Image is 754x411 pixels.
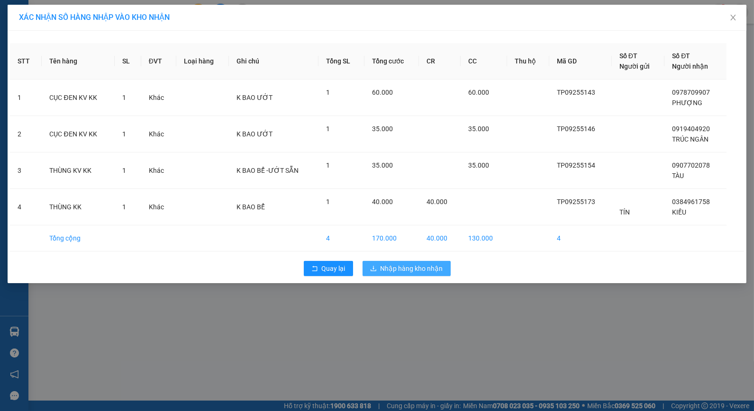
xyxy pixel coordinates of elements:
td: Khác [141,189,176,225]
span: K BAO ƯỚT [236,130,273,138]
th: Tổng SL [318,43,364,80]
td: 2 [10,116,42,152]
span: KIỀU [672,208,686,216]
span: TÀU [672,172,684,179]
span: 60.000 [468,89,489,96]
span: TP09255173 [557,198,595,205]
th: CR [419,43,461,80]
span: 40.000 [372,198,393,205]
td: Khác [141,116,176,152]
td: 4 [10,189,42,225]
span: Số ĐT [672,52,690,60]
th: ĐVT [141,43,176,80]
span: K BAO BỂ -ƯỚT SẴN [236,167,299,174]
span: 35.000 [372,125,393,133]
button: downloadNhập hàng kho nhận [363,261,451,276]
td: 4 [549,225,611,251]
span: TÍN [619,208,630,216]
td: 4 [318,225,364,251]
button: Close [720,5,746,31]
td: 170.000 [364,225,419,251]
span: 1 [326,198,330,205]
td: 40.000 [419,225,461,251]
td: Khác [141,80,176,116]
span: Quay lại [322,263,345,274]
span: XÁC NHẬN SỐ HÀNG NHẬP VÀO KHO NHẬN [19,13,170,22]
span: 1 [326,89,330,96]
span: 60.000 [372,89,393,96]
span: K BAO ƯỚT [236,94,273,101]
span: TP09255146 [557,125,595,133]
span: PHƯỢNG [672,99,702,107]
span: TRÚC NGÂN [672,135,709,143]
span: 1 [122,130,126,138]
th: SL [115,43,141,80]
span: K BAO BỂ [236,203,265,211]
span: Nhập hàng kho nhận [381,263,443,274]
span: download [370,265,377,273]
th: Ghi chú [229,43,319,80]
th: Mã GD [549,43,611,80]
span: Người gửi [619,63,650,70]
span: 40.000 [427,198,447,205]
span: Số ĐT [619,52,637,60]
th: Tên hàng [42,43,115,80]
span: TP09255143 [557,89,595,96]
td: 1 [10,80,42,116]
span: 1 [122,203,126,211]
span: 0919404920 [672,125,710,133]
span: 0978709907 [672,89,710,96]
span: 0907702078 [672,161,710,169]
span: 1 [326,125,330,133]
span: TP09255154 [557,161,595,169]
span: Người nhận [672,63,708,70]
span: 35.000 [372,161,393,169]
th: CC [461,43,507,80]
th: Loại hàng [176,43,228,80]
span: 1 [326,161,330,169]
span: 1 [122,167,126,174]
td: 3 [10,152,42,189]
span: 35.000 [468,161,489,169]
td: Khác [141,152,176,189]
th: STT [10,43,42,80]
th: Thu hộ [507,43,550,80]
td: Tổng cộng [42,225,115,251]
button: rollbackQuay lại [304,261,353,276]
td: CỤC ĐEN KV KK [42,80,115,116]
td: CỤC ĐEN KV KK [42,116,115,152]
span: 1 [122,94,126,101]
span: 0384961758 [672,198,710,205]
span: rollback [311,265,318,273]
span: close [729,14,737,21]
td: THÙNG KK [42,189,115,225]
th: Tổng cước [364,43,419,80]
span: 35.000 [468,125,489,133]
td: THÙNG KV KK [42,152,115,189]
td: 130.000 [461,225,507,251]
